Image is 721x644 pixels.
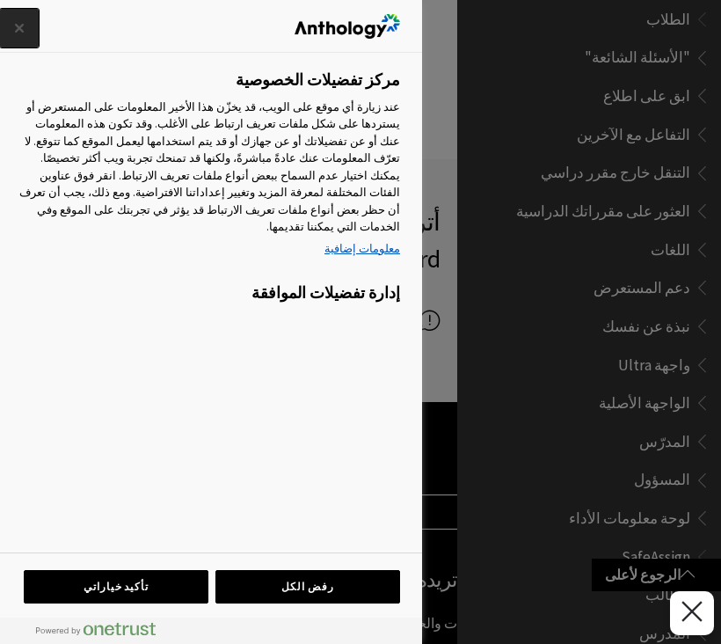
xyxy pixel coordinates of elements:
button: رفض الكل [215,570,400,604]
div: عند زيارة أي موقع على الويب، قد يخزّن هذا الأخير المعلومات على المستعرض أو يستردها على شكل ملفات ... [15,99,400,262]
button: تأكيد خياراتي [24,570,208,604]
button: إغلاق التفضيلات [670,591,714,635]
h2: مركز تفضيلات الخصوصية [236,70,400,90]
div: شعار الشركة [295,9,400,44]
a: Powered by OneTrust يفتح في علامة تبويب جديدة [22,622,156,644]
img: Powered by OneTrust يفتح في علامة تبويب جديدة [36,622,156,636]
a: مزيد من المعلومات حول خصوصيتك, يفتح في علامة تبويب جديدة [15,240,400,258]
img: شعار الشركة [295,14,400,39]
h3: إدارة تفضيلات الموافقة [15,283,400,311]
